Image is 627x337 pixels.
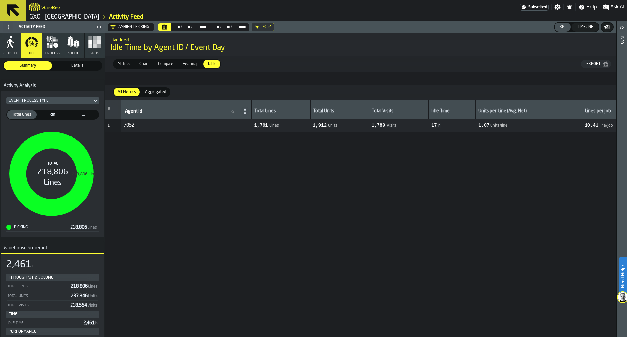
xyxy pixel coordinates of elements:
a: logo-header [29,1,40,13]
span: Activity [3,51,18,56]
div: Total Units [7,294,68,298]
div: / [231,24,232,30]
div: PICKING [6,225,70,230]
a: link-to-/wh/i/ae0cd702-8cb1-4091-b3be-0aee77957c79/feed/fdc57e91-80c9-44dd-92cd-81c982b068f3 [109,13,143,21]
span: 1.07 [478,123,490,128]
div: StatList-item-Idle Time [7,318,98,327]
label: button-switch-multi-Distance [37,110,68,120]
span: Stats [90,51,99,56]
div: Select date range [222,24,231,30]
span: 10.41 [585,123,598,128]
span: 1 [108,124,110,128]
span: units/line [490,123,507,128]
a: link-to-/wh/i/ae0cd702-8cb1-4091-b3be-0aee77957c79 [29,13,99,21]
div: title-Idle Time by Agent ID / Event Day [105,33,616,56]
div: DropdownMenuValue-TmK94kQkw9xMGbuopW5fq [110,24,149,30]
div: StatList-item-Total Visits [7,300,98,309]
h3: title-section-Warehouse Scorecard [1,242,104,254]
div: Total Lines [254,108,307,115]
div: thumb [114,88,140,96]
h2: Sub Title [110,36,611,43]
div: Hide filter [255,24,260,30]
div: / [181,24,182,30]
div: thumb [7,110,37,119]
label: button-switch-multi-Chart [135,59,153,69]
div: stat- [1,91,104,237]
button: Select date range [158,23,171,31]
div: Throughput & Volume [9,275,96,280]
span: Details [55,63,100,69]
span: Idle Time by Agent ID / Event Day [110,43,611,53]
span: Stock [68,51,79,56]
div: Title [6,97,99,104]
div: thumb [179,60,202,68]
div: Units per Line (Avg. Net) [478,108,579,115]
span: process [45,51,60,56]
span: 218,554 [70,303,98,308]
div: Activity Feed [2,22,94,32]
span: 7052 [262,25,271,29]
span: 2,461 [83,321,98,325]
div: Select date range [193,24,207,30]
label: button-toggle-Notifications [564,4,575,10]
div: Select date range [158,23,249,31]
div: Menu Subscription [520,4,549,11]
div: Info [619,34,624,335]
div: Idle Time [431,108,473,115]
button: button-Export [581,60,611,68]
label: button-switch-multi-Table [203,59,221,69]
div: KPI [557,25,568,29]
div: DropdownMenuValue-eventProcessType [6,97,99,104]
input: label [124,107,240,116]
div: / [191,24,193,30]
span: Warehouse Scorecard [1,245,47,250]
label: button-switch-multi-Heatmap [178,59,203,69]
label: button-switch-multi-Total Lines [6,110,37,120]
label: button-switch-multi-Summary [3,61,53,71]
div: Total Lines [7,284,68,289]
span: Lines [88,225,97,230]
span: Lines [269,123,279,128]
div: Select date range [211,24,220,30]
div: Select date range [182,24,191,30]
div: Performance [9,329,96,334]
div: thumb [4,61,52,70]
div: 2,461 [6,259,32,271]
div: thumb [69,110,98,119]
button: button-Timeline [572,23,599,32]
h2: Sub Title [41,4,60,10]
div: Time [9,312,96,316]
span: Summary [5,63,51,69]
label: button-toggle-Settings [552,4,563,10]
div: DropdownMenuValue-eventProcessType [9,98,90,103]
div: thumb [38,110,68,119]
div: Total Visits [372,108,426,115]
span: Lines [88,285,98,289]
span: 1,912 [313,123,327,128]
span: Table [205,61,219,67]
label: button-switch-multi-All Metrics [113,87,140,97]
label: button-toggle-Open [617,23,626,34]
span: Units [88,294,98,298]
span: h [32,264,35,269]
div: Select date range [232,24,247,30]
span: Units [328,123,337,128]
span: Compare [155,61,176,67]
span: Heatmap [180,61,201,67]
label: button-toggle-Ask AI [600,3,627,11]
span: line/job [600,123,613,128]
div: thumb [53,61,102,70]
div: Idle Time [7,321,81,325]
div: thumb [203,60,220,68]
button: button-KPI [555,23,571,32]
div: Total Visits [7,303,68,308]
div: StatList-item-Total Lines [7,282,98,290]
div: Total Units [313,108,366,115]
h3: title-section-Activity Analysis [1,80,104,91]
span: 1,791 [254,123,268,128]
label: button-toggle-Close me [94,23,104,31]
span: — [207,24,211,30]
span: KPI [29,51,34,56]
span: Visits [387,123,397,128]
